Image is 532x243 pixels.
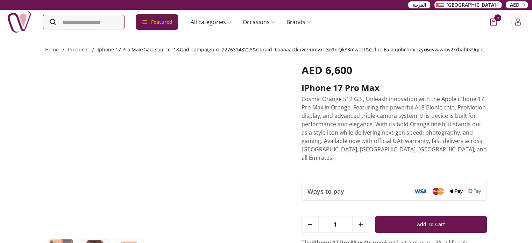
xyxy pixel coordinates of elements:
[494,14,501,21] span: 0
[375,216,487,233] button: Add To Cart
[7,10,31,34] img: Nigwa-uae-gifts
[510,1,519,8] span: AED
[62,46,64,54] li: /
[43,15,124,29] input: Search
[302,63,352,77] span: AED 6,600
[506,1,528,8] button: AED
[490,19,497,26] button: cart-button
[45,46,59,53] a: Home
[281,15,317,29] a: Brands
[412,1,426,8] span: العربية
[468,189,481,194] img: Google Pay
[307,186,344,196] span: Ways to pay
[434,1,502,8] button: [GEOGRAPHIC_DATA]
[45,64,282,234] img: iPhone 17 Pro Max iPhone 17 Pro Max iphone gift Apple iPhone 17 Pro Max Orange – 512GB هدايا ايفون
[185,15,237,29] a: All categories
[302,82,487,93] h2: iPhone 17 Pro Max
[436,3,444,7] img: Arabic_dztd3n.png
[417,218,445,231] span: Add To Cart
[319,216,352,233] span: 1
[92,46,94,54] li: /
[450,189,463,194] img: Apple Pay
[432,187,445,195] img: Mastercard
[446,1,496,8] span: [GEOGRAPHIC_DATA]
[414,189,426,194] img: Visa
[136,14,178,30] div: Featured
[511,15,525,29] button: Login
[237,15,281,29] a: Occasions
[68,46,88,53] a: products
[302,95,487,162] p: Cosmic Orange 512 GB , Unleash innovation with the Apple iPhone 17 Pro Max in Orange. Featuring t...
